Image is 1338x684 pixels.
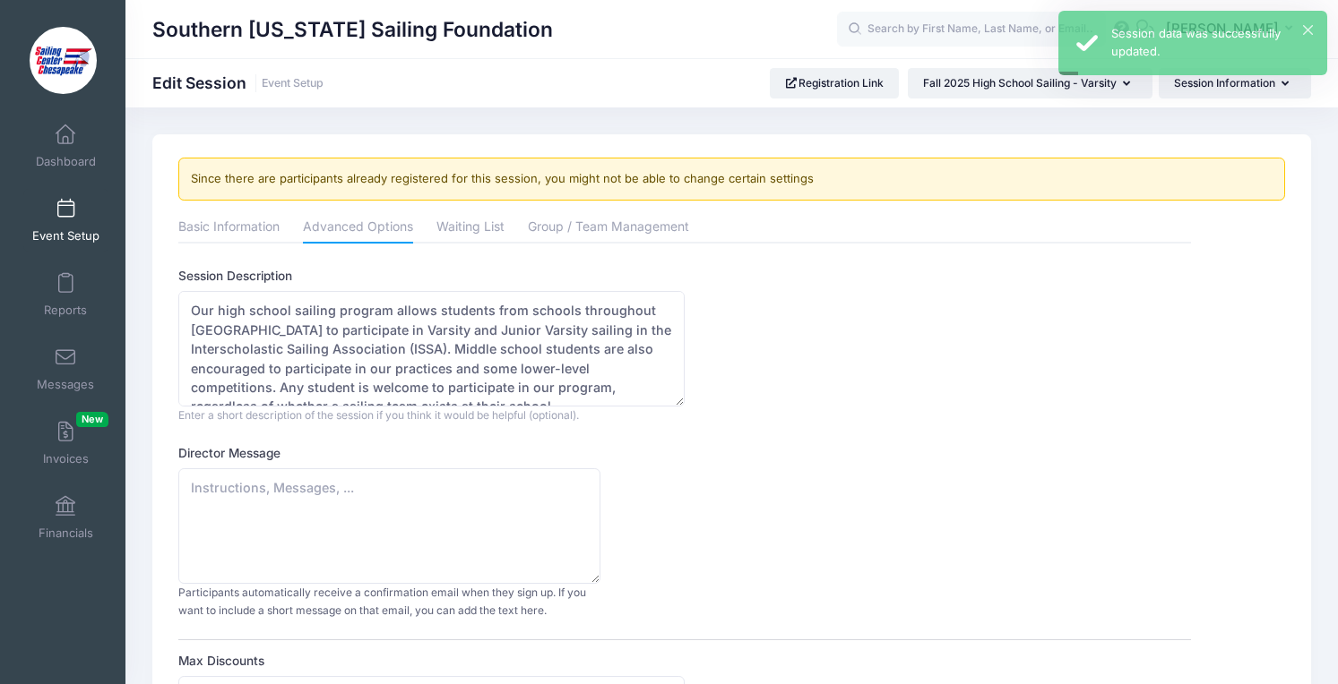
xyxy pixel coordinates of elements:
[1154,9,1311,50] button: [PERSON_NAME]
[528,212,689,244] a: Group / Team Management
[178,586,586,617] span: Participants automatically receive a confirmation email when they sign up. If you want to include...
[908,68,1152,98] button: Fall 2025 High School Sailing - Varsity
[178,212,280,244] a: Basic Information
[178,267,685,285] label: Session Description
[23,412,108,475] a: InvoicesNew
[178,408,579,422] span: Enter a short description of the session if you think it would be helpful (optional).
[152,9,553,50] h1: Southern [US_STATE] Sailing Foundation
[178,652,685,670] label: Max Discounts
[770,68,900,98] a: Registration Link
[1111,25,1313,60] div: Session data was successfully updated.
[178,291,685,406] textarea: Our high school sailing program allows students from schools throughout [GEOGRAPHIC_DATA] to part...
[23,338,108,400] a: Messages
[44,303,87,318] span: Reports
[152,73,324,92] h1: Edit Session
[32,228,99,244] span: Event Setup
[39,526,93,541] span: Financials
[23,486,108,549] a: Financials
[178,444,685,462] label: Director Message
[23,189,108,252] a: Event Setup
[1159,68,1311,98] button: Session Information
[30,27,97,94] img: Southern Maryland Sailing Foundation
[43,451,89,466] span: Invoices
[178,158,1285,201] div: Since there are participants already registered for this session, you might not be able to change...
[76,412,108,427] span: New
[303,212,413,244] a: Advanced Options
[23,115,108,177] a: Dashboard
[436,212,505,244] a: Waiting List
[923,76,1117,90] span: Fall 2025 High School Sailing - Varsity
[1303,25,1313,35] button: ×
[262,77,324,90] a: Event Setup
[37,377,94,392] span: Messages
[837,12,1106,47] input: Search by First Name, Last Name, or Email...
[36,154,96,169] span: Dashboard
[23,263,108,326] a: Reports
